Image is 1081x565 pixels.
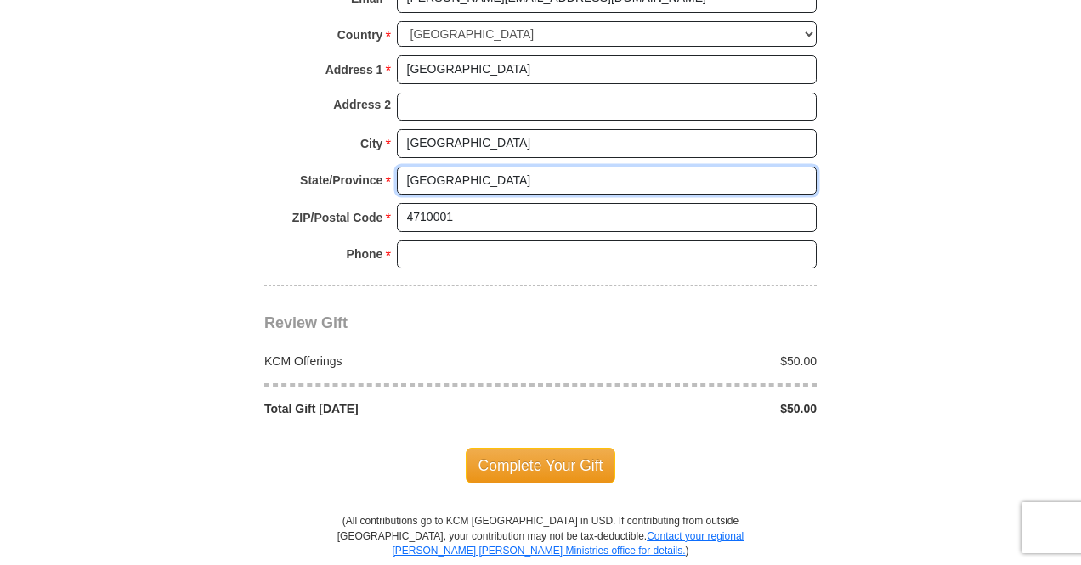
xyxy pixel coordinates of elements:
[325,58,383,82] strong: Address 1
[540,400,826,417] div: $50.00
[333,93,391,116] strong: Address 2
[300,168,382,192] strong: State/Province
[466,448,616,483] span: Complete Your Gift
[256,353,541,370] div: KCM Offerings
[540,353,826,370] div: $50.00
[264,314,348,331] span: Review Gift
[292,206,383,229] strong: ZIP/Postal Code
[360,132,382,155] strong: City
[256,400,541,417] div: Total Gift [DATE]
[347,242,383,266] strong: Phone
[392,530,744,557] a: Contact your regional [PERSON_NAME] [PERSON_NAME] Ministries office for details.
[337,23,383,47] strong: Country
